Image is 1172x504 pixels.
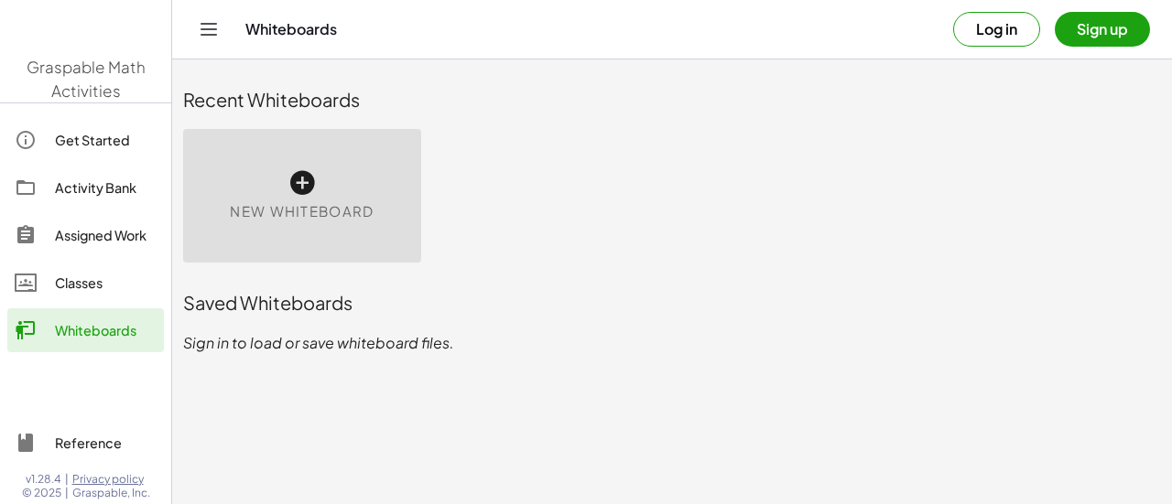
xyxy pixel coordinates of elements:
button: Sign up [1055,12,1150,47]
button: Log in [953,12,1040,47]
a: Classes [7,261,164,305]
div: Assigned Work [55,224,157,246]
span: | [65,486,69,500]
p: Sign in to load or save whiteboard files. [183,332,1161,354]
button: Toggle navigation [194,15,223,44]
a: Privacy policy [72,472,150,487]
div: Whiteboards [55,319,157,341]
span: © 2025 [22,486,61,500]
a: Get Started [7,118,164,162]
div: Activity Bank [55,177,157,198]
a: Assigned Work [7,213,164,257]
div: Reference [55,432,157,454]
div: Recent Whiteboards [183,87,1161,113]
span: | [65,472,69,487]
div: Saved Whiteboards [183,290,1161,316]
div: Get Started [55,129,157,151]
span: Graspable, Inc. [72,486,150,500]
a: Activity Bank [7,166,164,209]
span: Graspable Math Activities [27,57,146,101]
span: v1.28.4 [26,472,61,487]
div: Classes [55,272,157,294]
a: Reference [7,421,164,465]
span: New Whiteboard [230,201,374,222]
a: Whiteboards [7,308,164,352]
